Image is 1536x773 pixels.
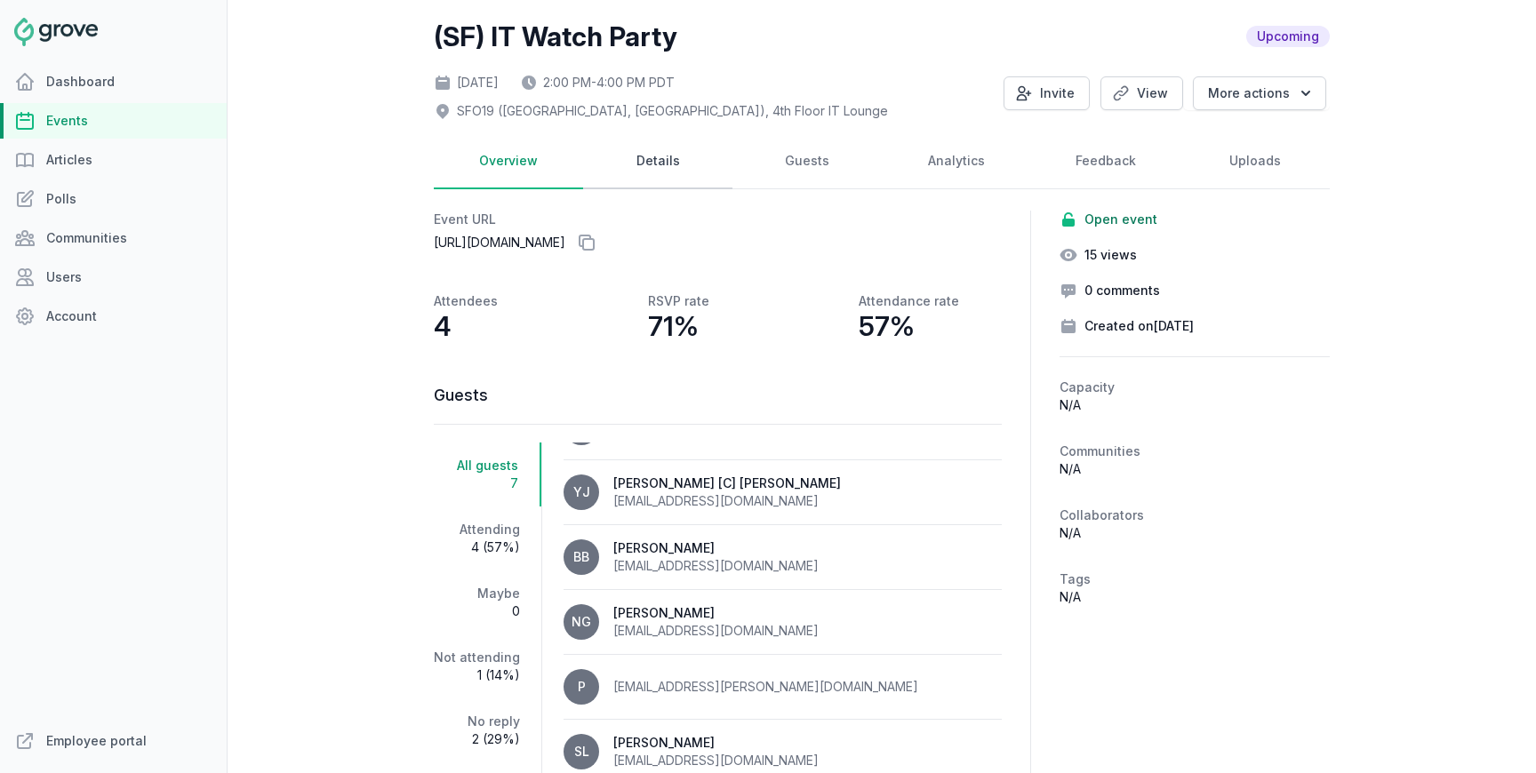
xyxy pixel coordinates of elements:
[574,745,589,758] span: SL
[1084,282,1160,299] span: 0 comments
[1246,26,1330,47] span: Upcoming
[613,678,918,696] div: [EMAIL_ADDRESS][PERSON_NAME][DOMAIN_NAME]
[1100,76,1183,110] a: View
[613,622,819,640] div: [EMAIL_ADDRESS][DOMAIN_NAME]
[1060,379,1330,396] h2: Capacity
[434,698,541,762] a: No reply2 (29%)
[1004,76,1090,110] button: Invite
[613,557,819,575] div: [EMAIL_ADDRESS][DOMAIN_NAME]
[1060,524,1330,542] p: N/A
[613,492,841,510] div: [EMAIL_ADDRESS][DOMAIN_NAME]
[583,134,732,189] a: Details
[434,666,520,684] span: 1 (14%)
[1084,317,1194,335] span: Created on
[434,211,1002,228] h2: Event URL
[882,134,1031,189] a: Analytics
[434,228,1002,257] p: [URL][DOMAIN_NAME]
[1154,318,1194,333] time: [DATE]
[613,734,819,752] div: [PERSON_NAME]
[1060,460,1330,478] p: N/A
[434,310,451,342] p: 4
[520,74,675,92] div: 2:00 PM - 4:00 PM PDT
[859,292,959,310] p: Attendance rate
[434,634,541,698] a: Not attending1 (14%)
[434,730,520,748] span: 2 (29%)
[613,752,819,769] div: [EMAIL_ADDRESS][DOMAIN_NAME]
[434,74,499,92] div: [DATE]
[434,570,541,634] a: Maybe0
[434,292,498,310] p: Attendees
[1060,396,1330,414] p: N/A
[434,134,583,189] a: Overview
[732,134,882,189] a: Guests
[1180,134,1330,189] a: Uploads
[613,539,819,557] div: [PERSON_NAME]
[613,474,841,492] div: [PERSON_NAME] [C] [PERSON_NAME]
[434,602,520,620] span: 0
[1031,134,1180,189] a: Feedback
[1060,588,1330,606] p: N/A
[434,538,520,556] span: 4 (57%)
[434,506,541,570] a: Attending4 (57%)
[1084,211,1157,228] span: Open event
[434,20,677,52] h2: (SF) IT Watch Party
[1060,506,1330,524] h2: Collaborators
[14,18,98,46] img: Grove
[648,310,699,342] p: 71%
[1060,570,1330,588] h2: Tags
[434,474,518,492] span: 7
[1193,76,1326,110] button: More actions
[613,604,819,622] div: [PERSON_NAME]
[573,551,589,563] span: BB
[648,292,709,310] p: RSVP rate
[434,442,541,506] a: All guests7
[1084,246,1137,264] span: 15 views
[572,616,591,628] span: NG
[434,385,1002,406] h3: Guests
[859,310,915,342] p: 57%
[578,681,586,693] span: P
[1060,442,1330,460] h2: Communities
[434,102,888,120] div: SFO19 ([GEOGRAPHIC_DATA], [GEOGRAPHIC_DATA]) , 4th Floor IT Lounge
[573,486,590,498] span: YJ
